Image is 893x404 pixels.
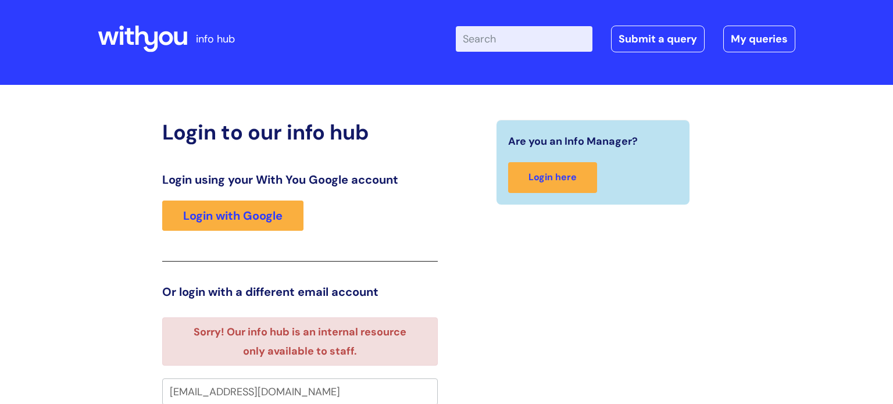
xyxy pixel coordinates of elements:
[162,120,438,145] h2: Login to our info hub
[456,26,592,52] input: Search
[196,30,235,48] p: info hub
[508,162,597,193] a: Login here
[162,201,303,231] a: Login with Google
[611,26,705,52] a: Submit a query
[508,132,638,151] span: Are you an Info Manager?
[183,323,417,360] li: Sorry! Our info hub is an internal resource only available to staff.
[723,26,795,52] a: My queries
[162,173,438,187] h3: Login using your With You Google account
[162,285,438,299] h3: Or login with a different email account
